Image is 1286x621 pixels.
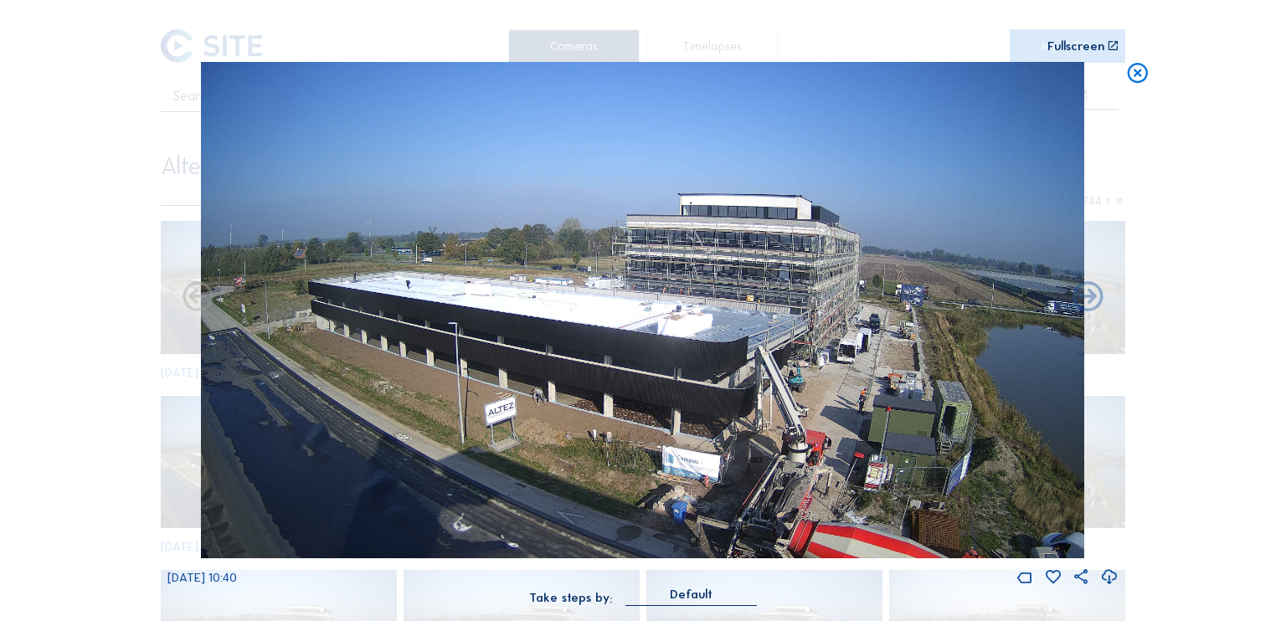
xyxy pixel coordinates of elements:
[201,62,1084,559] img: Image
[1047,40,1104,52] div: Fullscreen
[1070,280,1106,316] i: Back
[670,587,712,602] div: Default
[529,592,612,603] div: Take steps by:
[180,280,216,316] i: Forward
[167,570,237,585] span: [DATE] 10:40
[625,587,757,605] div: Default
